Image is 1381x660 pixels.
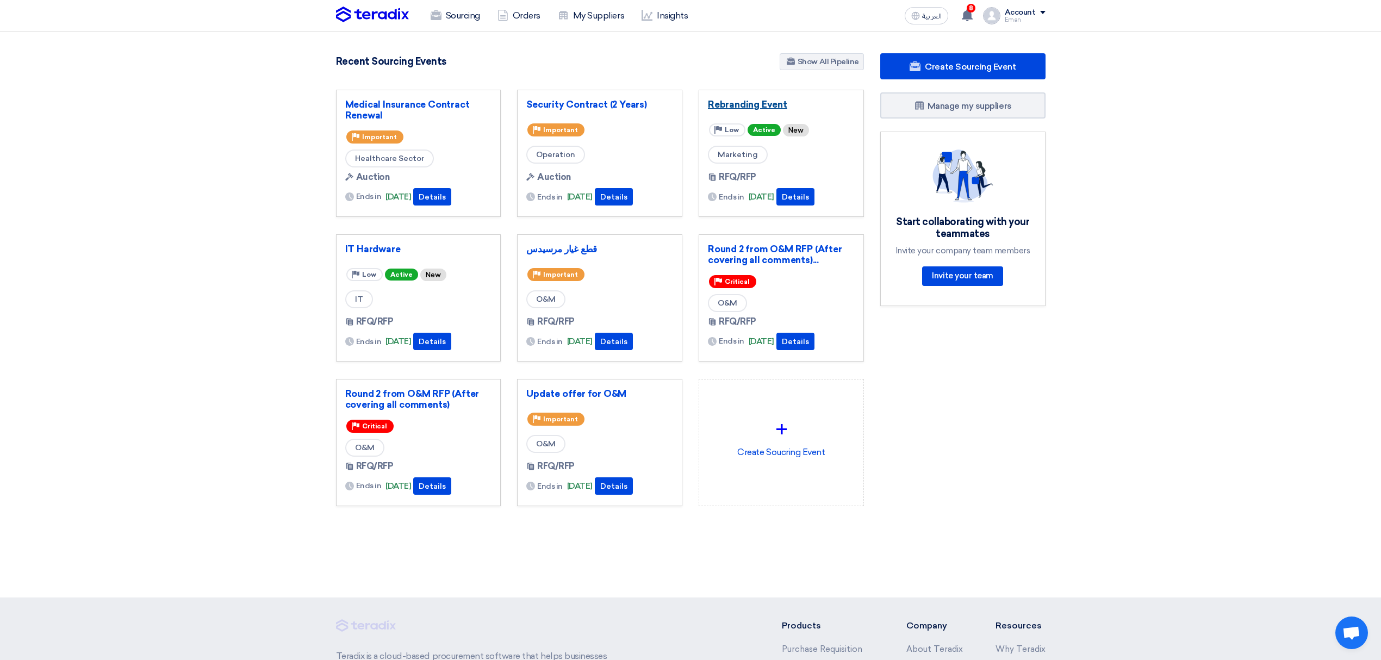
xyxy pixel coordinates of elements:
span: RFQ/RFP [356,315,394,328]
a: Update offer for O&M [526,388,673,399]
span: [DATE] [385,191,411,203]
div: Open chat [1335,617,1368,649]
img: profile_test.png [983,7,1000,24]
span: [DATE] [749,335,774,348]
span: Low [362,271,376,278]
button: Details [776,188,814,206]
span: [DATE] [567,335,593,348]
div: New [420,269,446,281]
span: Ends in [356,191,382,202]
span: Important [543,271,578,278]
span: O&M [345,439,384,457]
span: Marketing [708,146,768,164]
a: Round 2 from O&M RFP (After covering all comments)... [708,244,855,265]
img: invite_your_team.svg [932,150,993,203]
a: Show All Pipeline [780,53,864,70]
span: Ends in [356,336,382,347]
span: Ends in [356,480,382,491]
span: [DATE] [385,335,411,348]
a: Insights [633,4,696,28]
a: My Suppliers [549,4,633,28]
span: Ends in [719,335,744,347]
a: Why Teradix [996,644,1046,654]
span: Ends in [537,336,563,347]
span: Important [362,133,397,141]
div: Create Soucring Event [708,388,855,484]
li: Company [906,619,963,632]
div: + [708,413,855,446]
span: Ends in [719,191,744,203]
a: Medical Insurance Contract Renewal [345,99,492,121]
span: Healthcare Sector [345,150,434,167]
span: Important [543,126,578,134]
a: Round 2 from O&M RFP (After covering all comments) [345,388,492,410]
img: Teradix logo [336,7,409,23]
button: Details [595,333,633,350]
span: RFQ/RFP [719,315,756,328]
span: Active [385,269,418,281]
button: Details [413,188,451,206]
span: Low [725,126,739,134]
a: Sourcing [422,4,489,28]
span: Critical [725,278,750,285]
a: Invite your team [922,266,1003,286]
button: Details [595,188,633,206]
span: [DATE] [567,191,593,203]
h4: Recent Sourcing Events [336,55,446,67]
span: [DATE] [385,480,411,493]
span: IT [345,290,373,308]
button: العربية [905,7,948,24]
span: Important [543,415,578,423]
span: Active [748,124,781,136]
span: RFQ/RFP [537,460,575,473]
span: [DATE] [567,480,593,493]
span: O&M [526,435,565,453]
li: Resources [996,619,1046,632]
a: About Teradix [906,644,963,654]
button: Details [776,333,814,350]
div: New [783,124,809,136]
span: العربية [922,13,942,20]
a: IT Hardware [345,244,492,254]
span: [DATE] [749,191,774,203]
button: Details [413,333,451,350]
div: Eman [1005,17,1046,23]
span: O&M [708,294,747,312]
span: 8 [967,4,975,13]
span: RFQ/RFP [356,460,394,473]
span: Ends in [537,481,563,492]
a: قطع غيار مرسيدس [526,244,673,254]
span: RFQ/RFP [537,315,575,328]
button: Details [595,477,633,495]
a: Orders [489,4,549,28]
span: RFQ/RFP [719,171,756,184]
a: Purchase Requisition [782,644,862,654]
a: Rebranding Event [708,99,855,110]
div: Start collaborating with your teammates [894,216,1032,240]
li: Products [782,619,874,632]
span: O&M [526,290,565,308]
span: Critical [362,422,387,430]
span: Create Sourcing Event [925,61,1016,72]
a: Manage my suppliers [880,92,1046,119]
div: Account [1005,8,1036,17]
span: Operation [526,146,585,164]
button: Details [413,477,451,495]
a: Security Contract (2 Years) [526,99,673,110]
span: Ends in [537,191,563,203]
div: Invite your company team members [894,246,1032,256]
span: Auction [356,171,390,184]
span: Auction [537,171,571,184]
